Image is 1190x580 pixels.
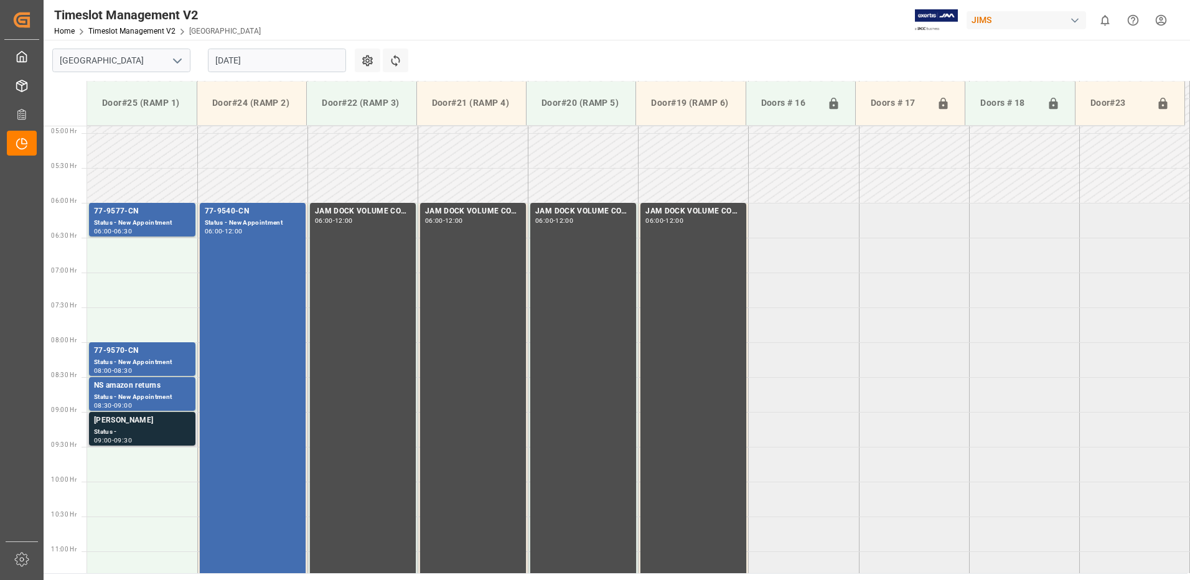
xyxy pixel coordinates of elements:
div: JIMS [967,11,1086,29]
div: Doors # 17 [866,91,932,115]
div: Doors # 18 [975,91,1041,115]
div: JAM DOCK VOLUME CONTROL [645,205,741,218]
div: 06:00 [645,218,663,223]
a: Timeslot Management V2 [88,27,176,35]
div: 09:00 [94,437,112,443]
div: 12:00 [445,218,463,223]
div: 77-9577-CN [94,205,190,218]
div: JAM DOCK VOLUME CONTROL [535,205,631,218]
input: DD.MM.YYYY [208,49,346,72]
div: - [663,218,665,223]
div: - [333,218,335,223]
img: Exertis%20JAM%20-%20Email%20Logo.jpg_1722504956.jpg [915,9,958,31]
span: 09:30 Hr [51,441,77,448]
div: 77-9540-CN [205,205,301,218]
div: 08:30 [114,368,132,373]
div: Status - [94,427,190,437]
div: Door#21 (RAMP 4) [427,91,516,115]
span: 10:30 Hr [51,511,77,518]
div: 09:00 [114,403,132,408]
div: JAM DOCK VOLUME CONTROL [425,205,521,218]
div: 06:00 [94,228,112,234]
input: Type to search/select [52,49,190,72]
span: 11:00 Hr [51,546,77,553]
button: open menu [167,51,186,70]
div: Status - New Appointment [94,392,190,403]
div: NS amazon returns [94,380,190,392]
div: Timeslot Management V2 [54,6,261,24]
div: Door#22 (RAMP 3) [317,91,406,115]
div: 77-9570-CN [94,345,190,357]
button: JIMS [967,8,1091,32]
div: 06:00 [425,218,443,223]
div: Door#24 (RAMP 2) [207,91,296,115]
span: 07:00 Hr [51,267,77,274]
div: Status - New Appointment [205,218,301,228]
div: - [553,218,555,223]
div: - [443,218,445,223]
span: 08:30 Hr [51,372,77,378]
div: 08:30 [94,403,112,408]
div: - [112,368,114,373]
button: Help Center [1119,6,1147,34]
div: Door#19 (RAMP 6) [646,91,735,115]
span: 08:00 Hr [51,337,77,344]
span: 06:30 Hr [51,232,77,239]
span: 10:00 Hr [51,476,77,483]
div: Status - New Appointment [94,218,190,228]
div: - [112,437,114,443]
div: Status - New Appointment [94,357,190,368]
div: 08:00 [94,368,112,373]
span: 06:00 Hr [51,197,77,204]
div: - [112,228,114,234]
div: 06:30 [114,228,132,234]
div: 12:00 [335,218,353,223]
span: 07:30 Hr [51,302,77,309]
div: 12:00 [225,228,243,234]
div: 06:00 [535,218,553,223]
div: Door#25 (RAMP 1) [97,91,187,115]
span: 09:00 Hr [51,406,77,413]
div: 06:00 [315,218,333,223]
div: 12:00 [555,218,573,223]
div: Door#20 (RAMP 5) [536,91,625,115]
a: Home [54,27,75,35]
div: 06:00 [205,228,223,234]
span: 05:00 Hr [51,128,77,134]
div: - [222,228,224,234]
div: [PERSON_NAME] [94,414,190,427]
button: show 0 new notifications [1091,6,1119,34]
div: Doors # 16 [756,91,822,115]
div: JAM DOCK VOLUME CONTROL [315,205,411,218]
div: 12:00 [665,218,683,223]
div: - [112,403,114,408]
div: 09:30 [114,437,132,443]
span: 05:30 Hr [51,162,77,169]
div: Door#23 [1085,91,1151,115]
